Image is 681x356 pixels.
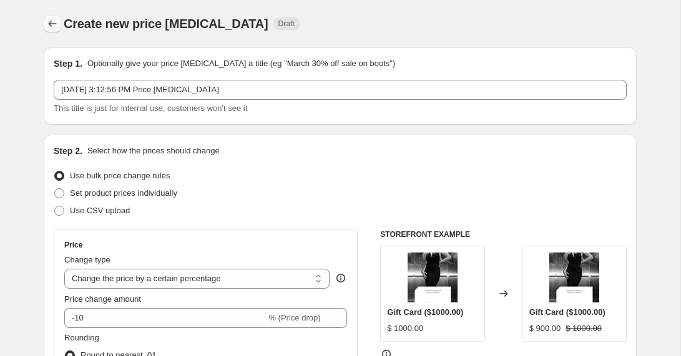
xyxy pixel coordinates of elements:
span: Price change amount [64,294,141,304]
img: image0_80x.png [408,253,458,302]
div: $ 1000.00 [387,322,423,335]
strike: $ 1000.00 [566,322,602,335]
p: Select how the prices should change [87,145,220,157]
p: Optionally give your price [MEDICAL_DATA] a title (eg "March 30% off sale on boots") [87,57,395,70]
span: This title is just for internal use, customers won't see it [54,103,247,113]
h6: STOREFRONT EXAMPLE [380,229,627,239]
h2: Step 1. [54,57,82,70]
span: Rounding [64,333,99,342]
span: Gift Card ($1000.00) [387,307,463,317]
h3: Price [64,240,82,250]
span: Use bulk price change rules [70,171,170,180]
span: Change type [64,255,110,264]
div: help [335,272,347,284]
h2: Step 2. [54,145,82,157]
img: image0_80x.png [549,253,599,302]
span: Draft [278,19,295,29]
span: Use CSV upload [70,206,130,215]
span: % (Price drop) [268,313,320,322]
input: 30% off holiday sale [54,80,627,100]
span: Gift Card ($1000.00) [529,307,605,317]
input: -15 [64,308,266,328]
button: Price change jobs [44,15,61,32]
div: $ 900.00 [529,322,561,335]
span: Set product prices individually [70,188,177,198]
span: Create new price [MEDICAL_DATA] [64,17,268,31]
